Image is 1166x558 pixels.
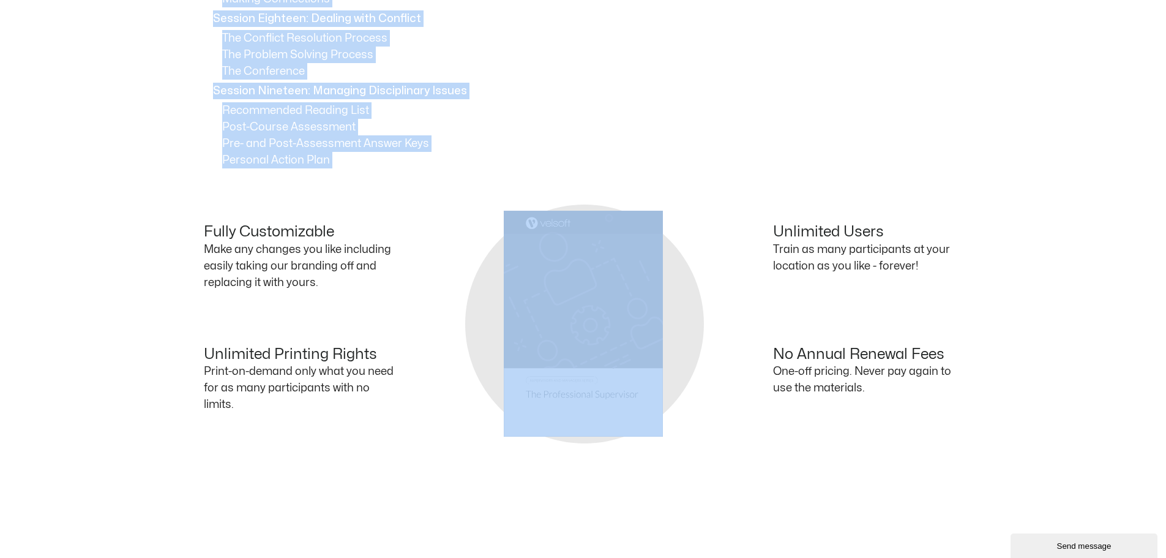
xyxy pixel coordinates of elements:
p: Print-on-demand only what you need for as many participants with no limits. [204,363,394,413]
h4: No Annual Renewal Fees [773,346,963,364]
p: The Problem Solving Process [222,47,963,63]
p: One-off pricing. Never pay again to use the materials. [773,363,963,396]
p: Session Eighteen: Dealing with Conflict [213,10,960,27]
p: Recommended Reading List [222,102,963,119]
h4: Fully Customizable [204,224,394,241]
p: Session Nineteen: Managing Disciplinary Issues [213,83,960,99]
p: The Conference [222,63,963,80]
h4: Unlimited Users [773,224,963,241]
img: s2307.svg [504,211,663,437]
p: Pre- and Post-Assessment Answer Keys [222,135,963,152]
p: The Conflict Resolution Process [222,30,963,47]
h4: Unlimited Printing Rights [204,346,394,364]
p: Train as many participants at your location as you like - forever! [773,241,963,274]
p: Personal Action Plan [222,152,963,168]
p: Post-Course Assessment [222,119,963,135]
iframe: chat widget [1011,531,1160,558]
p: Make any changes you like including easily taking our branding off and replacing it with yours. [204,241,394,291]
